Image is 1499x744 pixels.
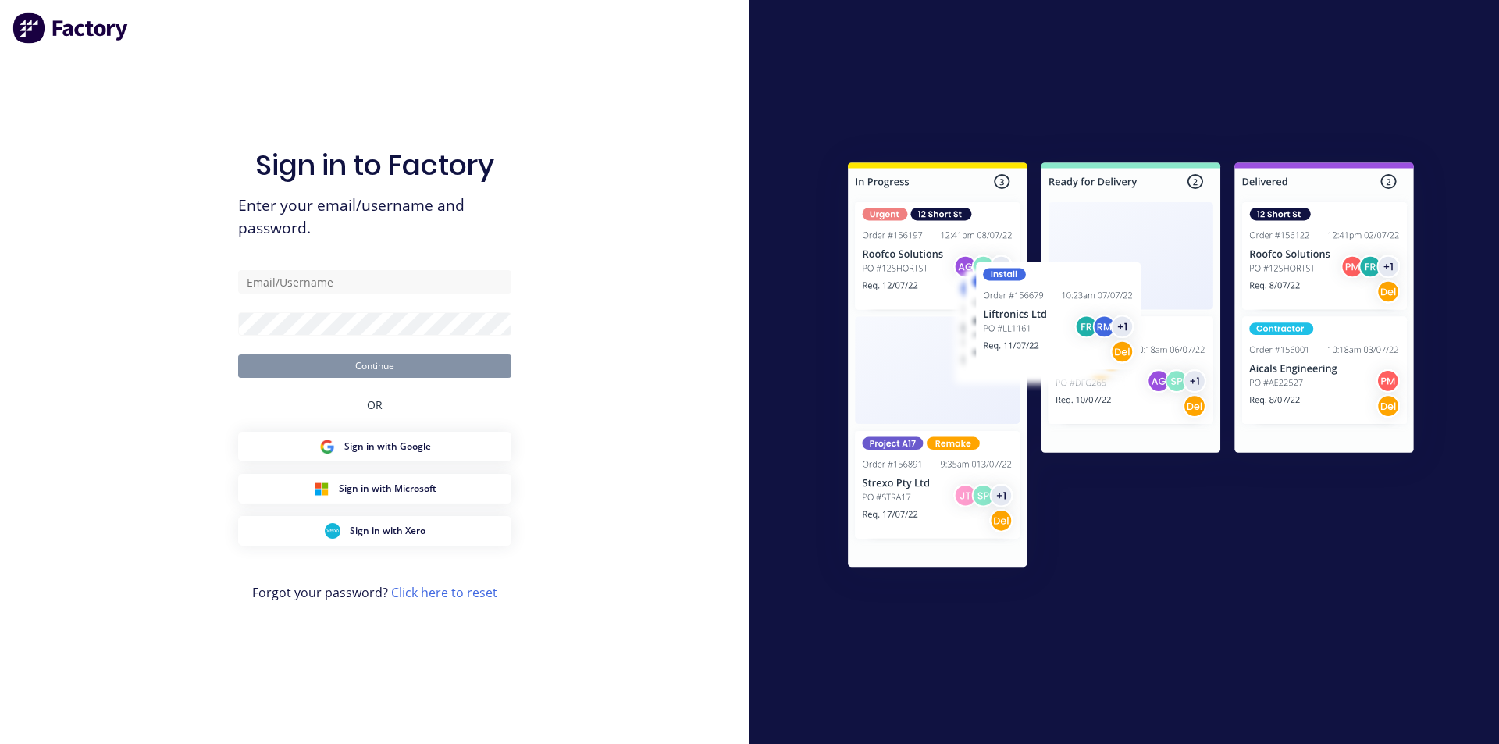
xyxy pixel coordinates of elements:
span: Sign in with Microsoft [339,482,436,496]
span: Sign in with Google [344,440,431,454]
img: Microsoft Sign in [314,481,329,497]
span: Sign in with Xero [350,524,425,538]
div: OR [367,378,383,432]
img: Sign in [814,131,1448,604]
button: Xero Sign inSign in with Xero [238,516,511,546]
span: Forgot your password? [252,583,497,602]
button: Microsoft Sign inSign in with Microsoft [238,474,511,504]
button: Google Sign inSign in with Google [238,432,511,461]
img: Xero Sign in [325,523,340,539]
h1: Sign in to Factory [255,148,494,182]
img: Factory [12,12,130,44]
span: Enter your email/username and password. [238,194,511,240]
img: Google Sign in [319,439,335,454]
input: Email/Username [238,270,511,294]
a: Click here to reset [391,584,497,601]
button: Continue [238,354,511,378]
